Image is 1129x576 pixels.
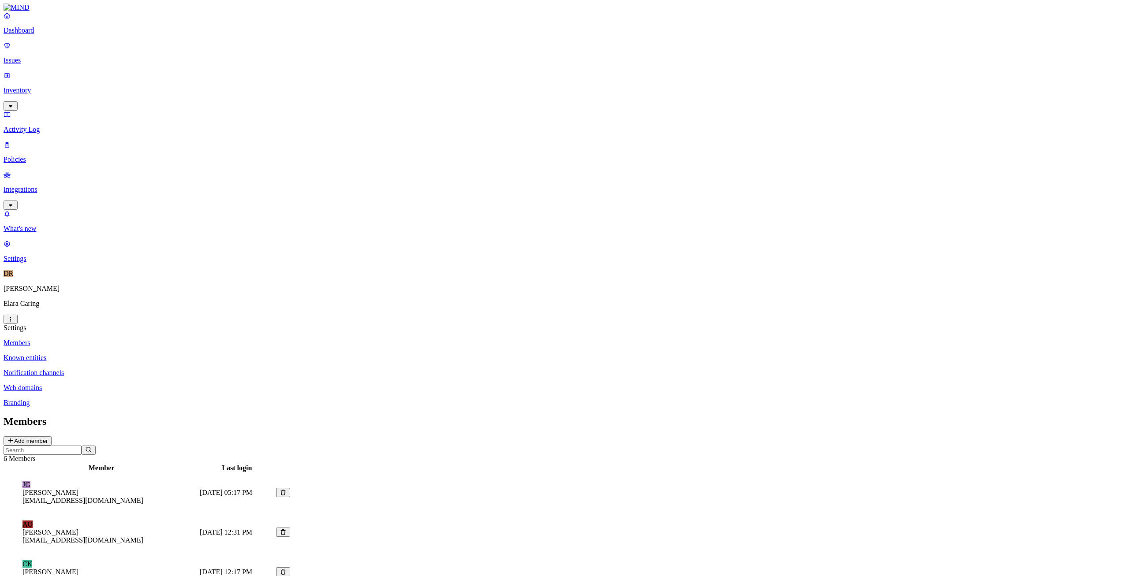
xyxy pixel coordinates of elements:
[4,126,1125,134] p: Activity Log
[4,4,30,11] img: MIND
[22,528,79,536] span: [PERSON_NAME]
[4,270,13,277] span: DR
[4,86,1125,94] p: Inventory
[4,455,35,462] span: 6 Members
[22,497,180,505] figcaption: [EMAIL_ADDRESS][DOMAIN_NAME]
[22,536,180,544] figcaption: [EMAIL_ADDRESS][DOMAIN_NAME]
[4,436,52,446] button: Add member
[4,156,1125,164] p: Policies
[4,324,1125,332] div: Settings
[4,4,1125,11] a: MIND
[4,56,1125,64] p: Issues
[4,225,1125,233] p: What's new
[4,300,1125,308] p: Elara Caring
[5,464,198,472] div: Member
[4,71,1125,109] a: Inventory
[4,384,1125,392] a: Web domains
[4,339,1125,347] a: Members
[4,171,1125,208] a: Integrations
[4,240,1125,263] a: Settings
[4,399,1125,407] a: Branding
[4,210,1125,233] a: What's new
[22,520,33,528] span: AO
[4,255,1125,263] p: Settings
[4,41,1125,64] a: Issues
[4,26,1125,34] p: Dashboard
[200,489,252,496] span: [DATE] 05:17 PM
[4,141,1125,164] a: Policies
[4,354,1125,362] a: Known entities
[4,285,1125,293] p: [PERSON_NAME]
[4,416,1125,427] h2: Members
[22,481,30,488] span: JG
[22,489,79,496] span: [PERSON_NAME]
[22,560,32,568] span: CK
[4,369,1125,377] a: Notification channels
[4,186,1125,193] p: Integrations
[200,464,274,472] div: Last login
[4,446,82,455] input: Search
[200,528,252,536] span: [DATE] 12:31 PM
[4,111,1125,134] a: Activity Log
[22,568,79,576] span: [PERSON_NAME]
[4,11,1125,34] a: Dashboard
[200,568,252,576] span: [DATE] 12:17 PM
